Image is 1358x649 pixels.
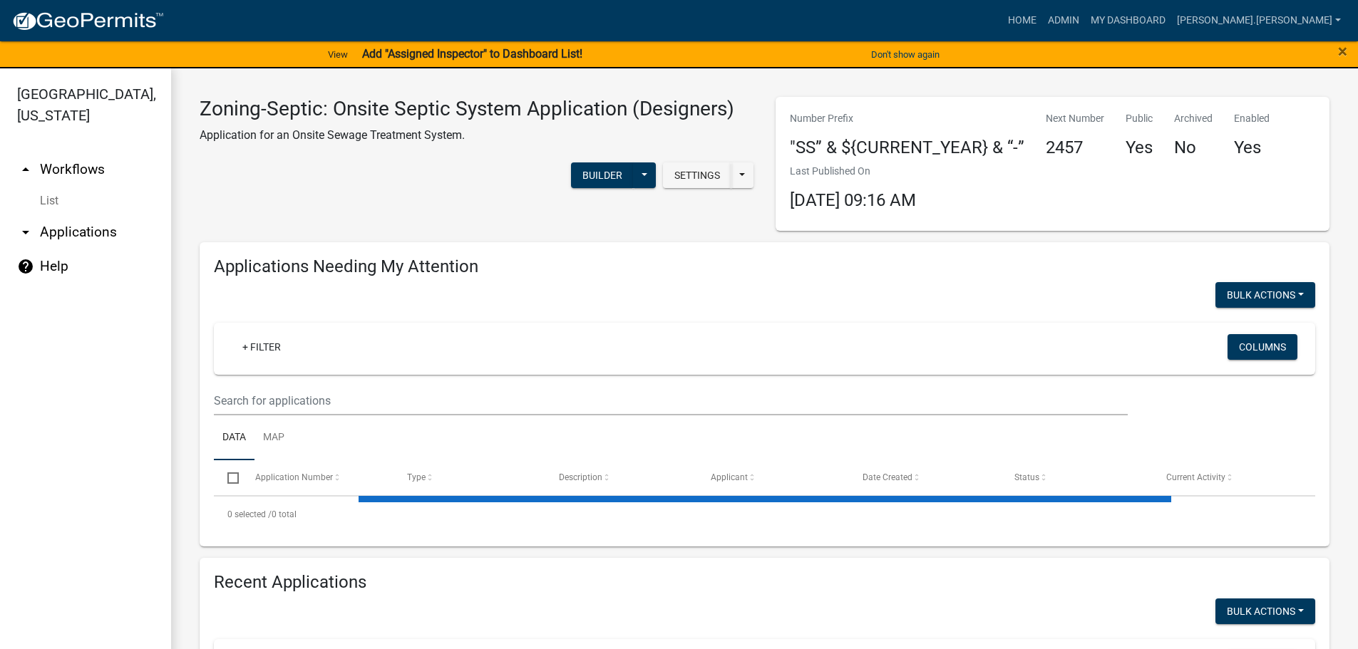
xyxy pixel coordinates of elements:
a: [PERSON_NAME].[PERSON_NAME] [1171,7,1347,34]
p: Next Number [1046,111,1104,126]
span: × [1338,41,1347,61]
datatable-header-cell: Date Created [849,460,1001,494]
span: Status [1014,472,1039,482]
a: Admin [1042,7,1085,34]
span: Current Activity [1166,472,1225,482]
a: Map [254,415,293,461]
p: Application for an Onsite Sewage Treatment System. [200,127,734,144]
a: My Dashboard [1085,7,1171,34]
datatable-header-cell: Application Number [241,460,393,494]
p: Last Published On [790,164,916,179]
button: Builder [571,162,634,188]
datatable-header-cell: Current Activity [1153,460,1305,494]
p: Archived [1174,111,1213,126]
i: help [17,258,34,275]
datatable-header-cell: Description [545,460,697,494]
button: Don't show again [865,43,945,66]
button: Bulk Actions [1215,282,1315,308]
span: Applicant [711,472,748,482]
h4: Applications Needing My Attention [214,256,1315,277]
p: Public [1126,111,1153,126]
button: Settings [663,162,731,188]
h4: No [1174,137,1213,158]
button: Close [1338,43,1347,60]
h3: Zoning-Septic: Onsite Septic System Application (Designers) [200,97,734,121]
span: Type [407,472,426,482]
span: Description [559,472,602,482]
i: arrow_drop_down [17,224,34,241]
h4: Yes [1234,137,1270,158]
h4: Recent Applications [214,572,1315,593]
h4: Yes [1126,137,1153,158]
h4: 2457 [1046,137,1104,158]
a: Home [1002,7,1042,34]
a: + Filter [231,334,292,360]
datatable-header-cell: Type [393,460,545,494]
p: Number Prefix [790,111,1024,126]
span: Date Created [863,472,912,482]
p: Enabled [1234,111,1270,126]
datatable-header-cell: Select [214,460,241,494]
a: View [322,43,354,66]
span: 0 selected / [227,509,272,519]
datatable-header-cell: Applicant [697,460,849,494]
div: 0 total [214,497,1315,532]
button: Bulk Actions [1215,598,1315,624]
span: [DATE] 09:16 AM [790,190,916,210]
strong: Add "Assigned Inspector" to Dashboard List! [362,47,582,61]
button: Columns [1228,334,1297,360]
i: arrow_drop_up [17,161,34,178]
span: Application Number [255,472,333,482]
datatable-header-cell: Status [1001,460,1153,494]
h4: "SS” & ${CURRENT_YEAR} & “-” [790,137,1024,158]
input: Search for applications [214,386,1128,415]
a: Data [214,415,254,461]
